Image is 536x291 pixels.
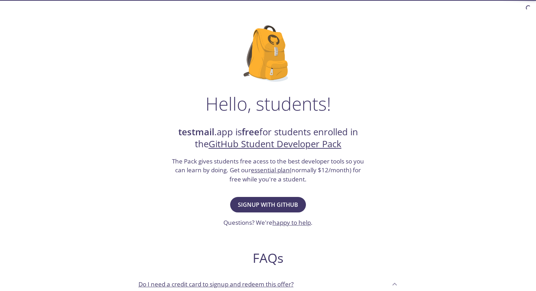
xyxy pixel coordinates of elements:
button: Signup with GitHub [230,197,306,212]
a: happy to help [272,218,311,227]
h3: The Pack gives students free acess to the best developer tools so you can learn by doing. Get our... [171,157,365,184]
h2: FAQs [133,250,403,266]
p: Do I need a credit card to signup and redeem this offer? [138,280,294,289]
img: github-student-backpack.png [244,25,292,82]
h3: Questions? We're . [223,218,313,227]
h2: .app is for students enrolled in the [171,126,365,150]
a: essential plan [251,166,290,174]
a: GitHub Student Developer Pack [209,138,341,150]
strong: free [242,126,259,138]
strong: testmail [178,126,214,138]
span: Signup with GitHub [238,200,298,210]
h1: Hello, students! [205,93,331,114]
